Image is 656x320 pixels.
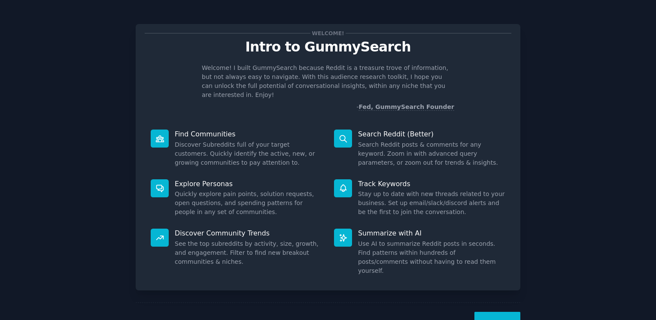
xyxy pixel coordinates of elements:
span: Welcome! [310,29,346,38]
div: - [356,103,454,112]
p: Explore Personas [175,179,322,188]
dd: See the top subreddits by activity, size, growth, and engagement. Filter to find new breakout com... [175,239,322,266]
p: Welcome! I built GummySearch because Reddit is a treasure trove of information, but not always ea... [202,63,454,100]
p: Intro to GummySearch [145,39,511,54]
dd: Search Reddit posts & comments for any keyword. Zoom in with advanced query parameters, or zoom o... [358,140,505,167]
dd: Stay up to date with new threads related to your business. Set up email/slack/discord alerts and ... [358,190,505,217]
dd: Discover Subreddits full of your target customers. Quickly identify the active, new, or growing c... [175,140,322,167]
p: Search Reddit (Better) [358,130,505,139]
p: Find Communities [175,130,322,139]
p: Discover Community Trends [175,229,322,238]
dd: Quickly explore pain points, solution requests, open questions, and spending patterns for people ... [175,190,322,217]
a: Fed, GummySearch Founder [358,103,454,111]
dd: Use AI to summarize Reddit posts in seconds. Find patterns within hundreds of posts/comments with... [358,239,505,275]
p: Track Keywords [358,179,505,188]
p: Summarize with AI [358,229,505,238]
